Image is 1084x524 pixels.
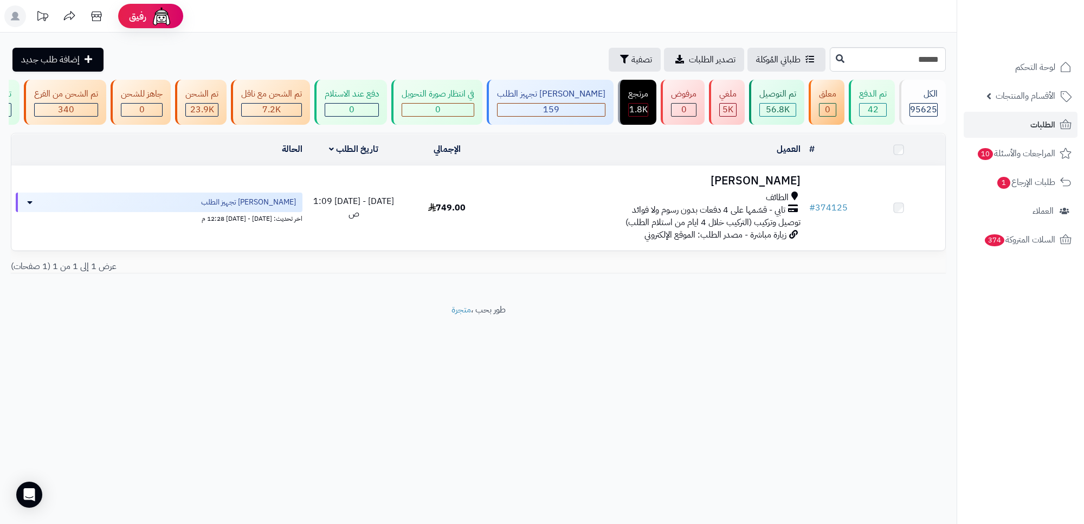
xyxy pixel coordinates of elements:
[282,143,302,156] a: الحالة
[644,228,786,241] span: زيارة مباشرة - مصدر الطلب: الموقع الإلكتروني
[756,53,801,66] span: طلباتي المُوكلة
[747,80,806,125] a: تم التوصيل 56.8K
[720,104,736,116] div: 4985
[312,80,389,125] a: دفع عند الاستلام 0
[766,103,790,116] span: 56.8K
[977,146,1055,161] span: المراجعات والأسئلة
[909,88,938,100] div: الكل
[58,103,74,116] span: 340
[35,104,98,116] div: 340
[859,88,887,100] div: تم الدفع
[435,103,441,116] span: 0
[978,148,993,160] span: 10
[173,80,229,125] a: تم الشحن 23.9K
[151,5,172,27] img: ai-face.png
[672,104,696,116] div: 0
[984,232,1055,247] span: السلات المتروكة
[997,177,1010,189] span: 1
[860,104,886,116] div: 42
[719,88,737,100] div: ملغي
[609,48,661,72] button: تصفية
[129,10,146,23] span: رفيق
[964,198,1077,224] a: العملاء
[747,48,825,72] a: طلباتي المُوكلة
[671,88,696,100] div: مرفوض
[819,88,836,100] div: معلق
[325,104,378,116] div: 0
[681,103,687,116] span: 0
[497,88,605,100] div: [PERSON_NAME] تجهيز الطلب
[190,103,214,116] span: 23.9K
[809,201,815,214] span: #
[629,103,648,116] span: 1.8K
[759,88,796,100] div: تم التوصيل
[12,48,104,72] a: إضافة طلب جديد
[964,112,1077,138] a: الطلبات
[201,197,296,208] span: [PERSON_NAME] تجهيز الطلب
[428,201,466,214] span: 749.00
[806,80,847,125] a: معلق 0
[868,103,879,116] span: 42
[659,80,707,125] a: مرفوض 0
[847,80,897,125] a: تم الدفع 42
[707,80,747,125] a: ملغي 5K
[498,175,801,187] h3: [PERSON_NAME]
[402,104,474,116] div: 0
[809,201,848,214] a: #374125
[628,88,648,100] div: مرتجع
[185,88,218,100] div: تم الشحن
[820,104,836,116] div: 0
[629,104,648,116] div: 1817
[34,88,98,100] div: تم الشحن من الفرع
[139,103,145,116] span: 0
[964,140,1077,167] a: المراجعات والأسئلة10
[241,88,302,100] div: تم الشحن مع ناقل
[1015,60,1055,75] span: لوحة التحكم
[543,103,559,116] span: 159
[3,260,479,273] div: عرض 1 إلى 1 من 1 (1 صفحات)
[313,195,394,220] span: [DATE] - [DATE] 1:09 ص
[1033,203,1054,219] span: العملاء
[632,204,785,216] span: تابي - قسّمها على 4 دفعات بدون رسوم ولا فوائد
[186,104,218,116] div: 23882
[766,191,789,204] span: الطائف
[389,80,485,125] a: في انتظار صورة التحويل 0
[996,175,1055,190] span: طلبات الإرجاع
[1030,117,1055,132] span: الطلبات
[121,104,162,116] div: 0
[349,103,354,116] span: 0
[964,54,1077,80] a: لوحة التحكم
[809,143,815,156] a: #
[985,234,1004,246] span: 374
[402,88,474,100] div: في انتظار صورة التحويل
[121,88,163,100] div: جاهز للشحن
[262,103,281,116] span: 7.2K
[777,143,801,156] a: العميل
[760,104,796,116] div: 56788
[964,169,1077,195] a: طلبات الإرجاع1
[664,48,744,72] a: تصدير الطلبات
[996,88,1055,104] span: الأقسام والمنتجات
[910,103,937,116] span: 95625
[16,212,302,223] div: اخر تحديث: [DATE] - [DATE] 12:28 م
[229,80,312,125] a: تم الشحن مع ناقل 7.2K
[329,143,378,156] a: تاريخ الطلب
[16,482,42,508] div: Open Intercom Messenger
[108,80,173,125] a: جاهز للشحن 0
[964,227,1077,253] a: السلات المتروكة374
[616,80,659,125] a: مرتجع 1.8K
[722,103,733,116] span: 5K
[625,216,801,229] span: توصيل وتركيب (التركيب خلال 4 ايام من استلام الطلب)
[498,104,605,116] div: 159
[689,53,735,66] span: تصدير الطلبات
[22,80,108,125] a: تم الشحن من الفرع 340
[29,5,56,30] a: تحديثات المنصة
[897,80,948,125] a: الكل95625
[21,53,80,66] span: إضافة طلب جديد
[325,88,379,100] div: دفع عند الاستلام
[485,80,616,125] a: [PERSON_NAME] تجهيز الطلب 159
[451,303,471,316] a: متجرة
[825,103,830,116] span: 0
[434,143,461,156] a: الإجمالي
[631,53,652,66] span: تصفية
